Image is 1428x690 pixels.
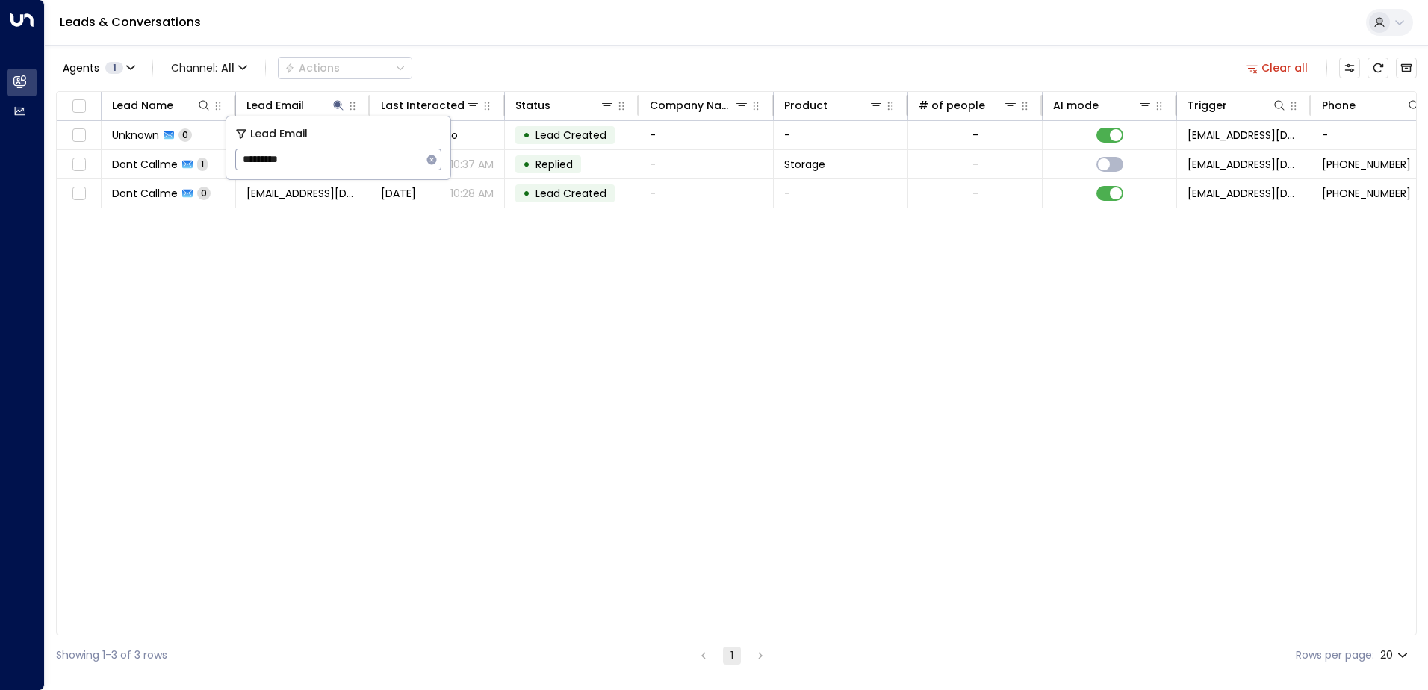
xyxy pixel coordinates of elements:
button: page 1 [723,647,741,665]
div: Product [784,96,884,114]
div: Company Name [650,96,734,114]
span: Channel: [165,57,253,78]
nav: pagination navigation [694,646,770,665]
div: Button group with a nested menu [278,57,412,79]
p: 10:28 AM [450,186,494,201]
div: # of people [919,96,1018,114]
span: Refresh [1368,57,1388,78]
span: leads@space-station.co.uk [1188,128,1300,143]
span: 0 [178,128,192,141]
td: - [774,121,908,149]
span: Storage [784,157,825,172]
div: Lead Name [112,96,211,114]
div: # of people [919,96,985,114]
button: Customize [1339,57,1360,78]
button: Clear all [1240,57,1314,78]
div: Product [784,96,828,114]
div: Lead Email [246,96,346,114]
span: +4477725252016 [1322,157,1411,172]
span: ijustwantaprice@outlook.com [246,186,359,201]
div: - [972,157,978,172]
div: Phone [1322,96,1421,114]
div: Status [515,96,615,114]
div: - [972,186,978,201]
div: Company Name [650,96,749,114]
div: Lead Email [246,96,304,114]
div: Lead Name [112,96,173,114]
span: +4477725252016 [1322,186,1411,201]
label: Rows per page: [1296,647,1374,663]
span: Lead Created [535,186,606,201]
span: Dont Callme [112,186,178,201]
td: - [774,179,908,208]
div: Last Interacted [381,96,465,114]
span: Yesterday [381,186,416,201]
div: • [523,152,530,177]
td: - [639,150,774,178]
span: Toggle select row [69,155,88,174]
div: Phone [1322,96,1356,114]
span: Toggle select row [69,184,88,203]
div: - [972,128,978,143]
span: Lead Email [250,125,308,143]
p: 10:37 AM [450,157,494,172]
span: Unknown [112,128,159,143]
span: Lead Created [535,128,606,143]
div: AI mode [1053,96,1099,114]
div: Trigger [1188,96,1287,114]
button: Actions [278,57,412,79]
div: AI mode [1053,96,1152,114]
div: Showing 1-3 of 3 rows [56,647,167,663]
span: 0 [197,187,211,199]
span: Replied [535,157,573,172]
a: Leads & Conversations [60,13,201,31]
div: • [523,122,530,148]
button: Archived Leads [1396,57,1417,78]
div: • [523,181,530,206]
td: - [639,121,774,149]
span: All [221,62,235,74]
div: Last Interacted [381,96,480,114]
span: 1 [105,62,123,74]
span: 1 [197,158,208,170]
span: Toggle select all [69,97,88,116]
span: leads@space-station.co.uk [1188,186,1300,201]
td: - [639,179,774,208]
span: Toggle select row [69,126,88,145]
div: 20 [1380,644,1411,666]
span: Agents [63,63,99,73]
div: Trigger [1188,96,1227,114]
span: Dont Callme [112,157,178,172]
div: Status [515,96,550,114]
div: Actions [285,61,340,75]
button: Channel:All [165,57,253,78]
span: leads@space-station.co.uk [1188,157,1300,172]
button: Agents1 [56,57,140,78]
